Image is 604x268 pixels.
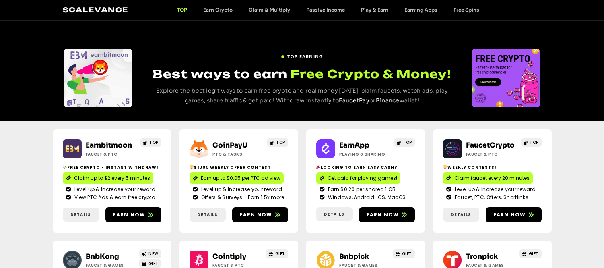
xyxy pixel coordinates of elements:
h2: Weekly contests! [443,164,542,170]
span: NEW [148,251,159,257]
div: Slides [472,49,540,107]
span: Details [70,212,91,218]
a: Claim & Multiply [241,7,298,13]
span: Level up & Increase your reward [199,186,282,193]
span: TOP [276,139,285,145]
span: Windows, Android, IOS, MacOS [326,194,406,201]
h2: ptc & Tasks [212,151,263,157]
a: Earn now [359,207,415,222]
img: 🏆 [190,165,194,169]
a: Earn now [486,207,542,222]
a: Details [443,208,479,222]
a: EarnApp [339,141,369,150]
span: TOP [403,139,412,145]
a: TOP [140,138,161,147]
span: Faucet, PTC, Offers, Shortlinks [453,194,528,201]
a: Tronpick [466,252,498,261]
span: GIFT [529,251,539,257]
nav: Menu [169,7,487,13]
span: Offers & Surveys - Earn 1.5x more [199,194,284,201]
h2: Faucet & PTC [466,151,516,157]
a: TOP [267,138,288,147]
a: Details [316,207,353,221]
a: Earning Apps [396,7,445,13]
h2: $1000 Weekly Offer contest [190,164,288,170]
a: FaucetCrypto [466,141,515,150]
span: Details [324,211,344,217]
img: 🎉 [316,165,320,169]
div: Slides [64,49,132,107]
a: CoinPayU [212,141,247,150]
span: Earn now [113,211,146,218]
span: Get paid for playing games! [328,175,397,182]
span: GIFT [402,251,412,257]
span: GIFT [148,260,159,266]
a: Passive Income [298,7,353,13]
a: Earn up to $0.05 per PTC ad view [190,172,284,184]
a: FaucetPay [339,97,369,104]
span: Details [197,212,218,218]
span: Earn now [240,211,272,218]
a: GIFT [139,259,161,268]
a: BnbKong [86,252,119,261]
a: GIFT [393,249,415,258]
a: TOP [521,138,542,147]
a: NEW [139,249,161,258]
a: Bnbpick [339,252,369,261]
a: Claim up to $2 every 5 minutes [63,172,153,184]
h2: Free crypto - Instant withdraw! [63,164,161,170]
a: GIFT [266,249,288,258]
a: TOP [169,7,195,13]
a: TOP [394,138,415,147]
span: TOP EARNING [287,54,323,60]
a: Binance [376,97,400,104]
span: Earn now [493,211,526,218]
span: Claim faucet every 20 minutes [454,175,530,182]
span: Earn now [367,211,399,218]
a: Earn now [232,207,288,222]
h2: Faucet & PTC [86,151,136,157]
a: Play & Earn [353,7,396,13]
span: Level up & Increase your reward [453,186,536,193]
a: Earn now [105,207,161,222]
span: Details [451,212,471,218]
p: Explore the best legit ways to earn free crypto and real money [DATE]: claim faucets, watch ads, ... [147,86,457,106]
span: Free Crypto & Money! [291,66,451,82]
a: Scalevance [63,6,129,14]
h2: Looking to Earn Easy Cash? [316,164,415,170]
span: Level up & Increase your reward [72,186,155,193]
a: Cointiply [212,252,246,261]
a: Claim faucet every 20 minutes [443,172,533,184]
a: GIFT [519,249,542,258]
span: GIFT [275,251,285,257]
span: Earn up to $0.05 per PTC ad view [201,175,280,182]
img: 🏆 [443,165,447,169]
img: 💸 [63,165,67,169]
a: TOP EARNING [281,50,323,60]
a: Get paid for playing games! [316,172,400,184]
a: Earn Crypto [195,7,241,13]
span: Earn $0.20 per shared 1 GB [326,186,396,193]
span: TOP [530,139,539,145]
a: Free Spins [445,7,487,13]
span: View PTC Ads & earn free crypto [72,194,155,201]
a: Details [63,208,99,222]
h2: Playing & Sharing [339,151,390,157]
span: Best ways to earn [153,67,287,81]
a: Earnbitmoon [86,141,132,150]
a: Details [190,208,226,222]
span: TOP [149,139,159,145]
span: Claim up to $2 every 5 minutes [74,175,150,182]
